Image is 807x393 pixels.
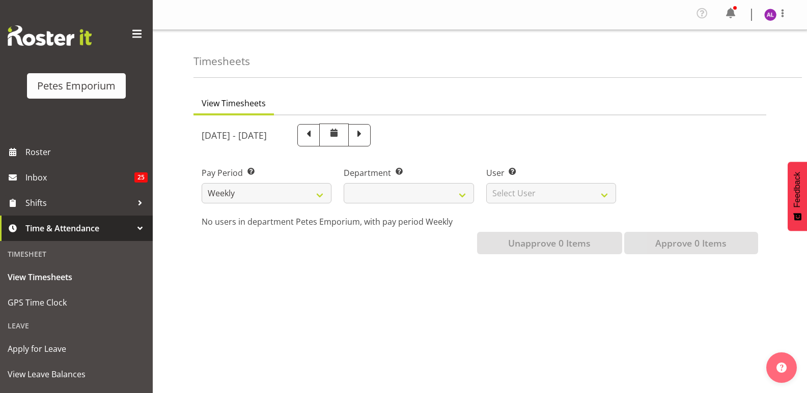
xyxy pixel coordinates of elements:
[202,167,331,179] label: Pay Period
[8,25,92,46] img: Rosterit website logo
[134,172,148,183] span: 25
[508,236,591,250] span: Unapprove 0 Items
[37,78,116,94] div: Petes Emporium
[793,172,802,207] span: Feedback
[202,130,267,141] h5: [DATE] - [DATE]
[25,144,148,160] span: Roster
[8,295,145,310] span: GPS Time Clock
[344,167,474,179] label: Department
[8,367,145,382] span: View Leave Balances
[25,170,134,185] span: Inbox
[3,244,150,264] div: Timesheet
[624,232,758,254] button: Approve 0 Items
[25,195,132,210] span: Shifts
[8,341,145,356] span: Apply for Leave
[8,269,145,285] span: View Timesheets
[202,216,758,228] p: No users in department Petes Emporium, with pay period Weekly
[25,221,132,236] span: Time & Attendance
[202,97,266,109] span: View Timesheets
[3,361,150,387] a: View Leave Balances
[3,336,150,361] a: Apply for Leave
[486,167,616,179] label: User
[764,9,776,21] img: abigail-lane11345.jpg
[3,264,150,290] a: View Timesheets
[3,315,150,336] div: Leave
[193,55,250,67] h4: Timesheets
[477,232,622,254] button: Unapprove 0 Items
[788,162,807,231] button: Feedback - Show survey
[776,362,787,373] img: help-xxl-2.png
[655,236,727,250] span: Approve 0 Items
[3,290,150,315] a: GPS Time Clock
